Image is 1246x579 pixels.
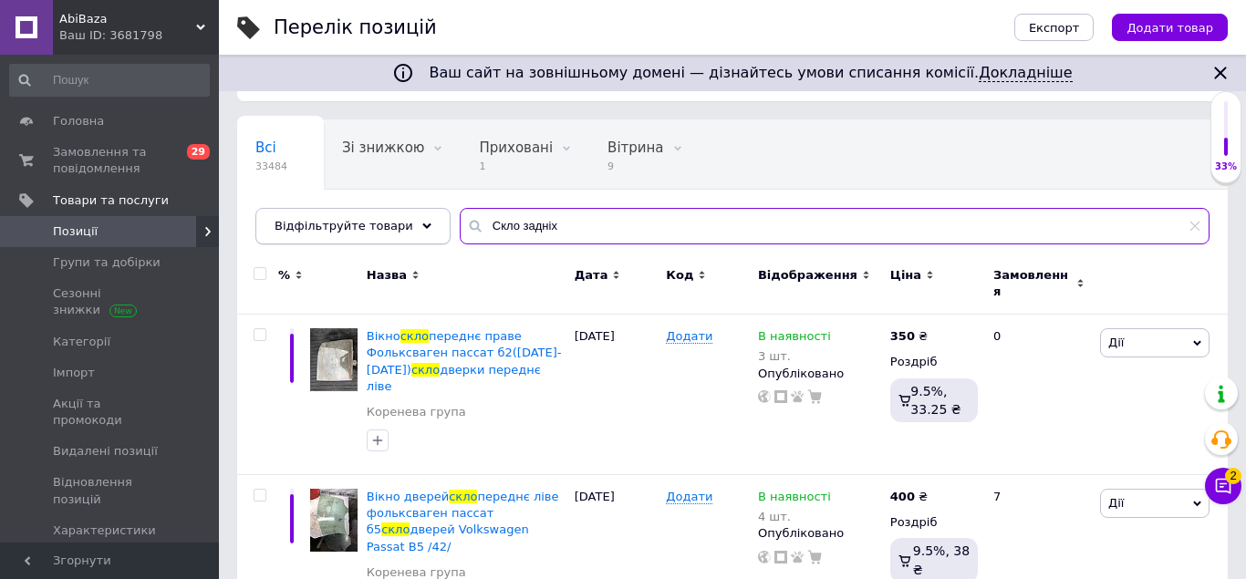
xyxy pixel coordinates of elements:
[758,329,831,348] span: В наявності
[1108,336,1124,349] span: Дії
[575,267,608,284] span: Дата
[993,267,1072,300] span: Замовлення
[342,140,424,156] span: Зі знижкою
[367,522,529,553] span: дверей Volkswagen Passat B5 /42/
[890,489,928,505] div: ₴
[59,27,219,44] div: Ваш ID: 3681798
[59,11,196,27] span: AbiBaza
[890,328,928,345] div: ₴
[367,329,562,376] span: переднє праве Фольксваген пассат б2([DATE]-[DATE])
[367,329,400,343] span: Вікно
[666,329,712,344] span: Додати
[460,208,1210,244] input: Пошук по назві позиції, артикулу і пошуковим запитам
[429,64,1072,82] span: Ваш сайт на зовнішньому домені — дізнайтесь умови списання комісії.
[53,254,161,271] span: Групи та добірки
[367,329,562,393] a: Вікносклопереднє праве Фольксваген пассат б2([DATE]-[DATE])склодверки переднє ліве
[381,522,410,536] span: скло
[255,209,350,225] span: Опубліковані
[758,366,881,382] div: Опубліковано
[1014,14,1095,41] button: Експорт
[400,329,429,343] span: скло
[1210,62,1231,84] svg: Закрити
[607,140,663,156] span: Вітрина
[53,365,95,381] span: Імпорт
[367,404,466,420] a: Коренева група
[367,363,541,393] span: дверки переднє ліве
[758,525,881,542] div: Опубліковано
[570,315,662,475] div: [DATE]
[310,489,358,552] img: Вікно дверей скло переднє ліве фольксваген пассат б5 скло дверей Volkswagen Passat B5 /42/
[449,490,477,503] span: скло
[53,192,169,209] span: Товари та послуги
[9,64,210,97] input: Пошук
[1112,14,1228,41] button: Додати товар
[666,267,693,284] span: Код
[274,18,437,37] div: Перелік позицій
[53,474,169,507] span: Відновлення позицій
[1108,496,1124,510] span: Дії
[758,510,831,523] div: 4 шт.
[53,396,169,429] span: Акції та промокоди
[666,490,712,504] span: Додати
[275,219,413,233] span: Відфільтруйте товари
[53,285,169,318] span: Сезонні знижки
[1127,21,1213,35] span: Додати товар
[758,349,831,363] div: 3 шт.
[479,160,553,173] span: 1
[255,140,276,156] span: Всі
[913,543,970,576] span: 9.5%, 38 ₴
[979,64,1072,82] a: Докладніше
[890,267,921,284] span: Ціна
[607,160,663,173] span: 9
[310,328,358,391] img: Вікно скло переднє праве Фольксваген пассат б2(1980-1988) скло дверки переднє ліве
[1225,468,1241,484] span: 2
[890,514,978,531] div: Роздріб
[890,354,978,370] div: Роздріб
[53,144,169,177] span: Замовлення та повідомлення
[758,267,857,284] span: Відображення
[367,267,407,284] span: Назва
[53,223,98,240] span: Позиції
[982,315,1095,475] div: 0
[411,363,440,377] span: скло
[53,522,156,539] span: Характеристики
[53,443,158,460] span: Видалені позиції
[53,334,110,350] span: Категорії
[890,490,915,503] b: 400
[367,490,449,503] span: Вікно дверей
[479,140,553,156] span: Приховані
[910,384,960,417] span: 9.5%, 33.25 ₴
[187,144,210,160] span: 29
[1029,21,1080,35] span: Експорт
[367,490,559,553] a: Вікно дверейсклопереднє ліве фольксваген пассат б5склодверей Volkswagen Passat B5 /42/
[255,160,287,173] span: 33484
[367,490,559,536] span: переднє ліве фольксваген пассат б5
[278,267,290,284] span: %
[1211,160,1241,173] div: 33%
[1205,468,1241,504] button: Чат з покупцем2
[890,329,915,343] b: 350
[758,490,831,509] span: В наявності
[53,113,104,129] span: Головна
